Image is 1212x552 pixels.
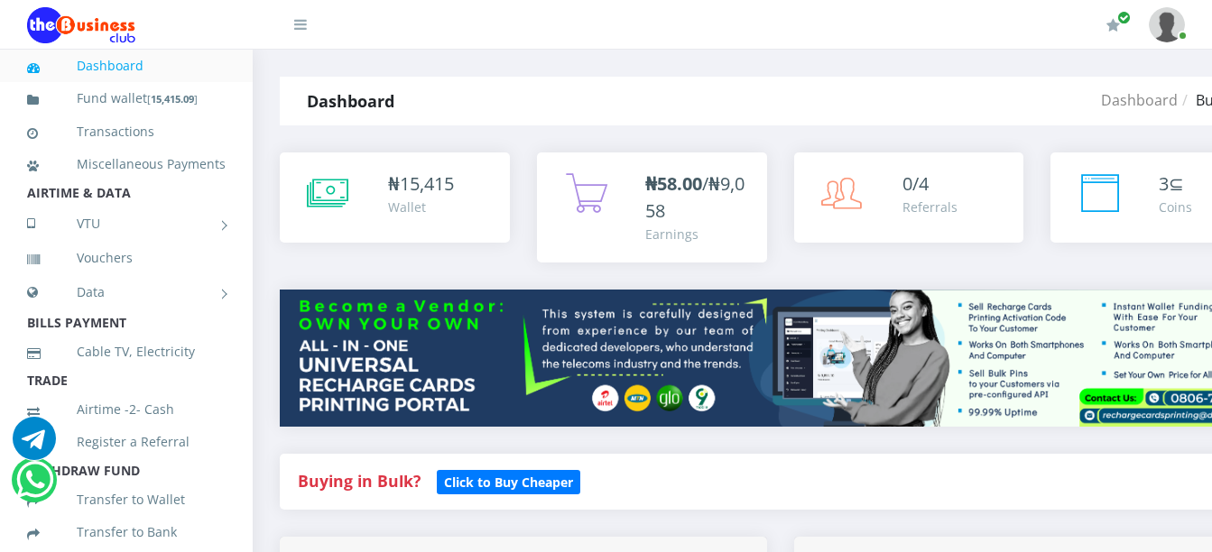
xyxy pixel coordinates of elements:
[147,92,198,106] small: [ ]
[13,430,56,460] a: Chat for support
[1101,90,1178,110] a: Dashboard
[1149,7,1185,42] img: User
[27,331,226,373] a: Cable TV, Electricity
[388,170,454,198] div: ₦
[1159,170,1192,198] div: ⊆
[27,237,226,279] a: Vouchers
[307,90,394,112] strong: Dashboard
[27,143,226,185] a: Miscellaneous Payments
[280,152,510,243] a: ₦15,415 Wallet
[388,198,454,216] div: Wallet
[537,152,767,262] a: ₦58.00/₦9,058 Earnings
[16,472,53,501] a: Chat for support
[27,45,226,87] a: Dashboard
[1106,18,1120,32] i: Renew/Upgrade Subscription
[27,78,226,120] a: Fund wallet[15,415.09]
[27,479,226,520] a: Transfer to Wallet
[27,270,226,315] a: Data
[645,171,702,196] b: ₦58.00
[27,111,226,152] a: Transactions
[298,470,421,492] strong: Buying in Bulk?
[27,201,226,246] a: VTU
[1159,171,1169,196] span: 3
[444,474,573,491] b: Click to Buy Cheaper
[400,171,454,196] span: 15,415
[794,152,1024,243] a: 0/4 Referrals
[27,7,135,43] img: Logo
[902,198,958,216] div: Referrals
[1117,11,1131,24] span: Renew/Upgrade Subscription
[27,421,226,463] a: Register a Referral
[902,171,929,196] span: 0/4
[437,470,580,492] a: Click to Buy Cheaper
[151,92,194,106] b: 15,415.09
[645,225,749,244] div: Earnings
[1159,198,1192,216] div: Coins
[27,389,226,430] a: Airtime -2- Cash
[645,171,745,223] span: /₦9,058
